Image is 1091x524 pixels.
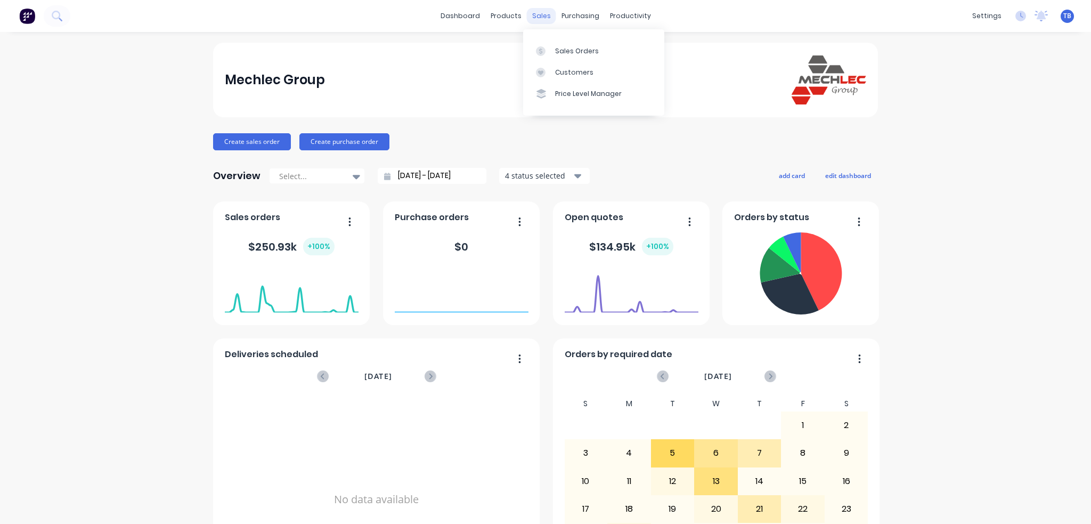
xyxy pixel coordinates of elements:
div: W [694,396,738,412]
img: Factory [19,8,35,24]
a: Customers [523,62,664,83]
div: S [825,396,868,412]
div: 9 [825,440,868,466]
div: Sales Orders [555,46,599,56]
div: 13 [695,468,737,495]
div: 4 status selected [505,170,572,181]
div: Price Level Manager [555,89,622,99]
div: 3 [565,440,607,466]
div: + 100 % [303,238,335,255]
div: 18 [608,496,650,522]
div: F [781,396,825,412]
div: 4 [608,440,650,466]
div: 23 [825,496,868,522]
div: T [738,396,781,412]
button: edit dashboard [818,168,878,182]
span: Orders by status [734,211,809,224]
div: settings [967,8,1007,24]
div: 15 [781,468,824,495]
div: 11 [608,468,650,495]
span: Sales orders [225,211,280,224]
div: 12 [652,468,694,495]
div: $ 250.93k [248,238,335,255]
div: M [607,396,651,412]
span: [DATE] [704,370,732,382]
button: add card [772,168,812,182]
button: 4 status selected [499,168,590,184]
img: Mechlec Group [792,55,866,104]
div: Overview [213,165,260,187]
span: Deliveries scheduled [225,348,318,361]
div: 1 [781,412,824,439]
span: TB [1063,11,1071,21]
div: 8 [781,440,824,466]
div: S [564,396,608,412]
button: Create sales order [213,133,291,150]
div: 6 [695,440,737,466]
div: purchasing [556,8,605,24]
div: 5 [652,440,694,466]
span: Open quotes [565,211,623,224]
div: 10 [565,468,607,495]
a: dashboard [435,8,485,24]
div: 20 [695,496,737,522]
div: $ 0 [454,239,468,255]
div: 2 [825,412,868,439]
span: Purchase orders [395,211,469,224]
div: 17 [565,496,607,522]
div: + 100 % [642,238,673,255]
a: Price Level Manager [523,83,664,104]
div: 16 [825,468,868,495]
a: Sales Orders [523,40,664,61]
div: sales [527,8,556,24]
div: 14 [738,468,781,495]
div: 22 [781,496,824,522]
div: Mechlec Group [225,69,325,91]
div: T [651,396,695,412]
div: Customers [555,68,593,77]
div: 19 [652,496,694,522]
div: 7 [738,440,781,466]
span: [DATE] [364,370,392,382]
div: products [485,8,527,24]
div: productivity [605,8,656,24]
div: 21 [738,496,781,522]
div: $ 134.95k [589,238,673,255]
button: Create purchase order [299,133,389,150]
